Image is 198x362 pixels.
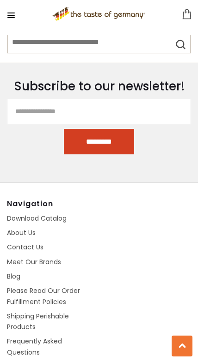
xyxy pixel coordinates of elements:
a: Please Read Our Order Fulfillment Policies [7,286,80,306]
a: Contact Us [7,242,43,252]
a: Blog [7,272,20,281]
a: About Us [7,228,36,237]
a: Shipping Perishable Products [7,311,69,331]
h3: Subscribe to our newsletter! [7,74,191,99]
a: Download Catalog [7,214,67,223]
h4: Navigation [7,199,95,209]
a: Frequently Asked Questions [7,337,62,356]
a: Meet Our Brands [7,257,61,267]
